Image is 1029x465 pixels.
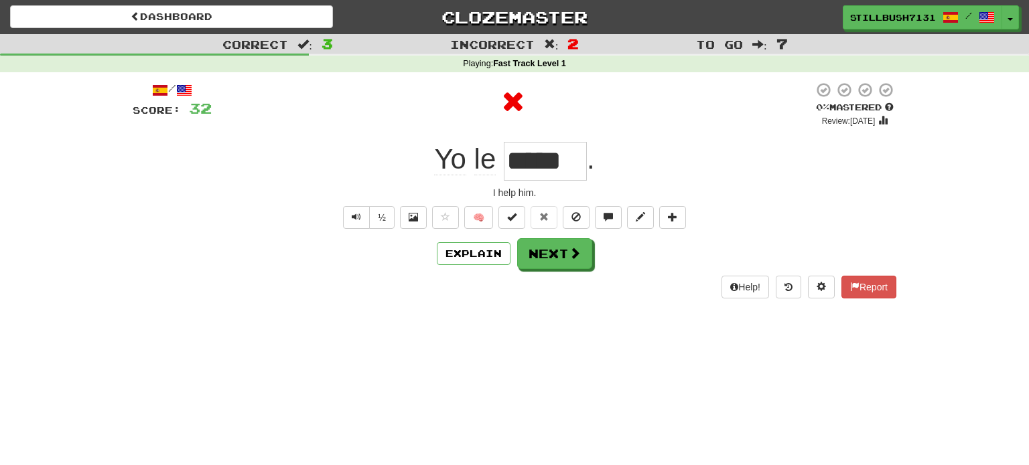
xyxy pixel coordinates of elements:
[400,206,427,229] button: Show image (alt+x)
[752,39,767,50] span: :
[189,100,212,116] span: 32
[517,238,592,269] button: Next
[696,37,743,51] span: To go
[965,11,972,20] span: /
[544,39,559,50] span: :
[595,206,622,229] button: Discuss sentence (alt+u)
[563,206,590,229] button: Ignore sentence (alt+i)
[133,82,212,98] div: /
[464,206,493,229] button: 🧠
[432,206,459,229] button: Favorite sentence (alt+f)
[437,242,510,265] button: Explain
[627,206,654,229] button: Edit sentence (alt+d)
[816,102,829,112] span: 0 %
[659,206,686,229] button: Add to collection (alt+a)
[843,5,1002,29] a: StillBush7131 /
[531,206,557,229] button: Reset to 0% Mastered (alt+r)
[343,206,370,229] button: Play sentence audio (ctl+space)
[340,206,395,229] div: Text-to-speech controls
[450,37,535,51] span: Incorrect
[567,35,579,52] span: 2
[133,186,896,199] div: I help him.
[10,5,333,28] a: Dashboard
[353,5,676,29] a: Clozemaster
[822,116,876,126] small: Review: [DATE]
[133,104,181,116] span: Score:
[498,206,525,229] button: Set this sentence to 100% Mastered (alt+m)
[587,143,595,175] span: .
[493,59,566,68] strong: Fast Track Level 1
[722,276,769,298] button: Help!
[434,143,466,175] span: Yo
[776,35,788,52] span: 7
[841,276,896,298] button: Report
[369,206,395,229] button: ½
[297,39,312,50] span: :
[474,143,496,175] span: le
[222,37,288,51] span: Correct
[813,102,896,114] div: Mastered
[322,35,333,52] span: 3
[776,276,801,298] button: Round history (alt+y)
[850,11,936,23] span: StillBush7131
